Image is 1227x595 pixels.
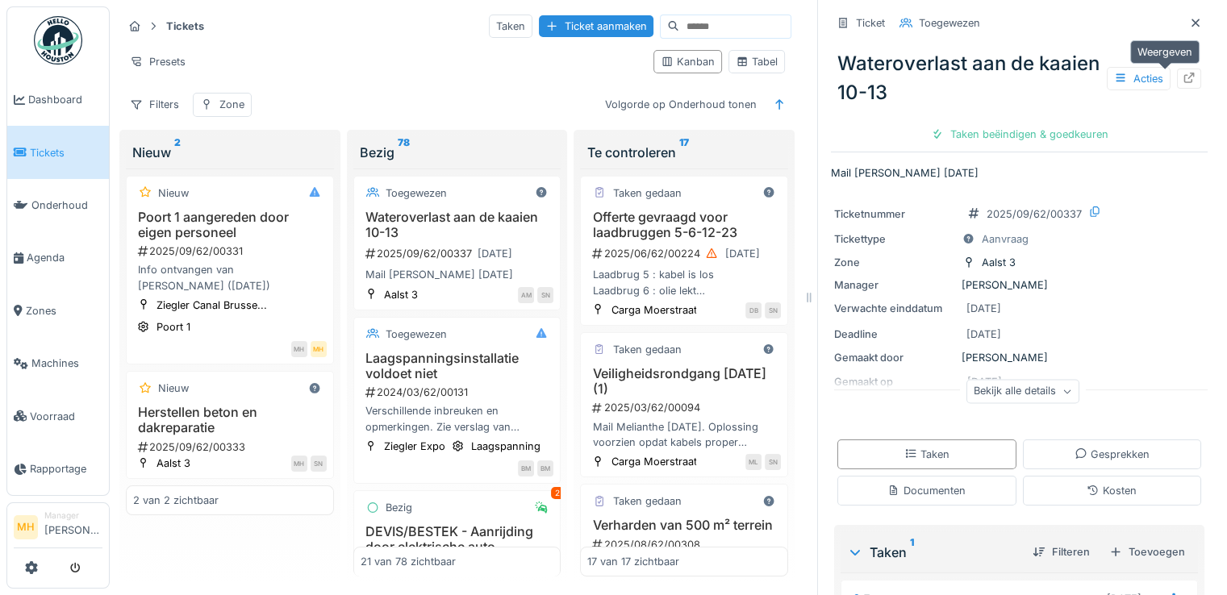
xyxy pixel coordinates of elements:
div: Manager [44,510,102,522]
div: Mail Melianthe [DATE]. Oplossing voorzien opdat kabels proper weggestopt worden. [587,419,781,450]
div: MH [291,341,307,357]
div: Aalst 3 [384,287,418,302]
div: Carga Moerstraat [611,302,696,318]
sup: 17 [678,143,688,162]
div: BM [537,460,553,476]
div: Tabel [736,54,778,69]
div: Info ontvangen van [PERSON_NAME] ([DATE]) [133,262,327,293]
div: Aalst 3 [157,456,190,471]
h3: Poort 1 aangereden door eigen personeel [133,210,327,240]
div: Toegewezen [919,15,980,31]
div: BM [518,460,534,476]
div: Taken [489,15,532,38]
div: Gemaakt door [834,350,955,365]
h3: DEVIS/BESTEK - Aanrijding door elektrische auto - Verzekeringsdossier 2024-0127 [361,524,554,586]
div: Bezig [386,500,412,515]
div: Laagspanning [471,439,540,454]
div: 21 van 78 zichtbaar [361,554,456,569]
div: Mail [PERSON_NAME] [DATE] [361,267,554,282]
div: [DATE] [478,246,512,261]
a: Onderhoud [7,179,109,231]
div: Ticketnummer [834,206,955,222]
div: Nieuw [158,185,189,201]
div: 2025/08/62/00308 [591,537,781,552]
sup: 1 [910,543,914,562]
a: Voorraad [7,389,109,442]
div: SN [537,287,553,303]
div: [DATE] [966,301,1001,316]
h3: Wateroverlast aan de kaaien 10-13 [361,210,554,240]
div: Acties [1107,67,1171,90]
div: Bekijk alle details [966,380,1079,403]
div: Filteren [1026,541,1096,563]
sup: 78 [398,143,410,162]
div: Volgorde op Onderhoud tonen [598,93,764,116]
div: Presets [123,50,193,73]
span: Tickets [30,145,102,160]
a: Dashboard [7,73,109,126]
div: Weergeven [1130,40,1200,64]
div: Filters [123,93,186,116]
div: 2025/06/62/00224 [591,243,781,264]
a: Rapportage [7,443,109,495]
div: Toegewezen [386,327,447,342]
div: [DATE] [966,327,1001,342]
div: Kosten [1087,483,1137,498]
h3: Laagspanningsinstallatie voldoet niet [361,351,554,381]
div: Laadbrug 5 : kabel is los Laadbrug 6 : olie lekt Laadbrug 12 : gaat zeer traag omhoog Laadbrug 23... [587,267,781,297]
div: Tickettype [834,231,955,247]
div: Taken gedaan [612,493,681,509]
div: 2 van 2 zichtbaar [133,493,219,508]
div: 2024/03/62/00131 [364,385,554,400]
div: Wateroverlast aan de kaaien 10-13 [831,43,1208,114]
div: 2025/09/62/00331 [136,243,327,259]
div: 2025/09/62/00337 [987,206,1082,222]
a: Zones [7,285,109,337]
a: MH Manager[PERSON_NAME] [14,510,102,548]
span: Machines [31,356,102,371]
sup: 2 [174,143,181,162]
div: 2 [551,487,564,499]
div: Kanban [661,54,715,69]
div: 17 van 17 zichtbaar [587,554,679,569]
span: Agenda [27,250,102,265]
h3: Verharden van 500 m² terrein [587,518,781,533]
div: Taken gedaan [612,342,681,357]
div: Ticket [856,15,885,31]
div: Ticket aanmaken [539,15,653,37]
a: Agenda [7,231,109,284]
div: SN [765,454,781,470]
h3: Offerte gevraagd voor laadbruggen 5-6-12-23 [587,210,781,240]
div: Zone [834,255,955,270]
h3: Veiligheidsrondgang [DATE] (1) [587,366,781,397]
div: DB [745,302,762,318]
div: 2025/09/62/00337 [364,243,554,264]
div: MH [291,456,307,472]
a: Machines [7,337,109,389]
div: Documenten [887,483,966,498]
div: Aanvraag [982,231,1029,247]
span: Dashboard [28,92,102,107]
strong: Tickets [160,19,211,34]
div: Carga Moerstraat [611,454,696,469]
div: Gesprekken [1075,447,1150,462]
div: ML [745,454,762,470]
div: [DATE] [724,246,759,261]
div: Poort 1 [157,319,190,335]
div: Toevoegen [1103,541,1192,563]
div: Toegewezen [386,185,447,201]
div: 2025/09/62/00333 [136,439,327,455]
div: Bezig [360,143,555,162]
div: Manager [834,277,955,293]
div: SN [311,456,327,472]
div: Te controleren [586,143,782,162]
div: SN [765,302,781,318]
div: 2025/03/62/00094 [591,400,781,415]
li: [PERSON_NAME] [44,510,102,544]
li: MH [14,515,38,539]
span: Rapportage [30,461,102,476]
span: Zones [26,303,102,318]
div: Ziegler Canal Brusse... [157,297,267,313]
span: Voorraad [30,409,102,424]
a: Tickets [7,126,109,178]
